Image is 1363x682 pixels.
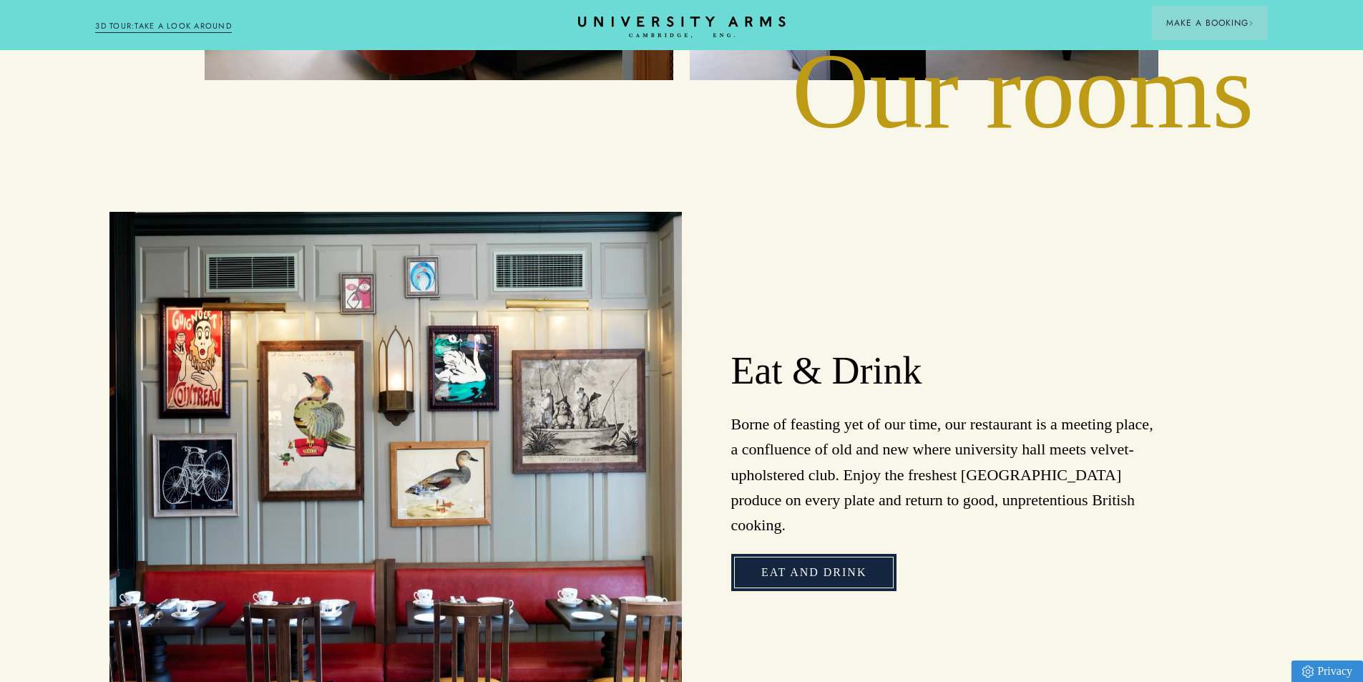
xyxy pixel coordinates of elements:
[95,20,232,33] a: 3D TOUR:TAKE A LOOK AROUND
[1152,6,1268,40] button: Make a BookingArrow icon
[731,411,1159,537] p: Borne of feasting yet of our time, our restaurant is a meeting place, a confluence of old and new...
[731,554,897,591] a: Eat and Drink
[578,16,786,39] a: Home
[1291,661,1363,682] a: Privacy
[731,348,1159,395] h2: Eat & Drink
[1249,21,1254,26] img: Arrow icon
[1302,666,1314,678] img: Privacy
[1166,16,1254,29] span: Make a Booking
